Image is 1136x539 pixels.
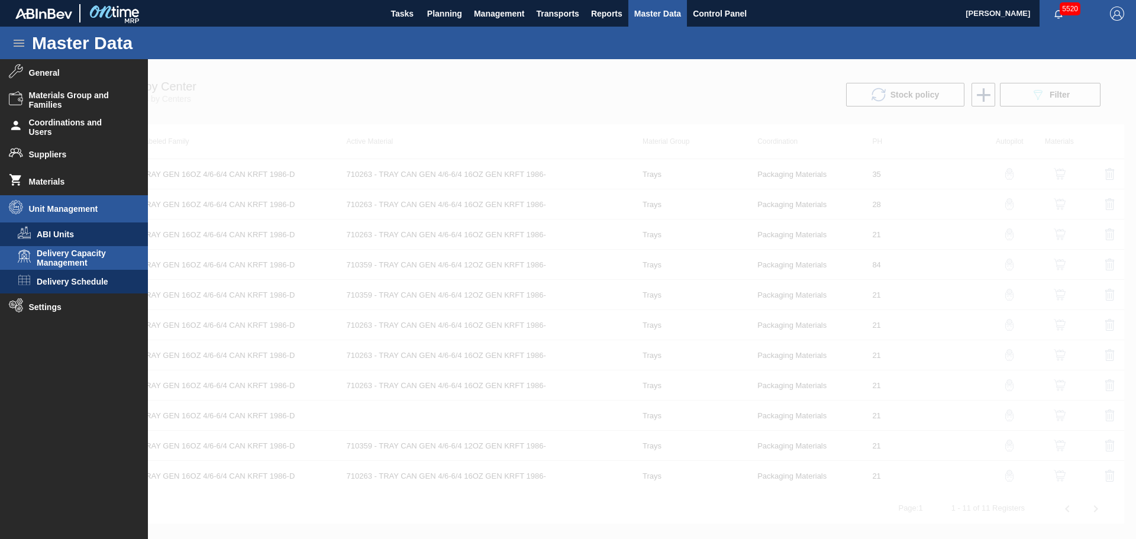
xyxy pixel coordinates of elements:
[474,7,525,21] span: Management
[37,248,128,267] span: Delivery Capacity Management
[1110,7,1124,21] img: Logout
[29,177,127,186] span: Materials
[29,204,127,214] span: Unit Management
[29,118,127,137] span: Coordinations and Users
[389,7,415,21] span: Tasks
[537,7,579,21] span: Transports
[37,230,128,239] span: ABI Units
[37,277,128,286] span: Delivery Schedule
[634,7,681,21] span: Master Data
[1040,5,1077,22] button: Notifications
[32,36,242,50] h1: Master Data
[693,7,747,21] span: Control Panel
[591,7,622,21] span: Reports
[427,7,462,21] span: Planning
[29,91,127,109] span: Materials Group and Families
[29,150,127,159] span: Suppliers
[15,8,72,19] img: TNhmsLtSVTkK8tSr43FrP2fwEKptu5GPRR3wAAAABJRU5ErkJggg==
[29,68,127,78] span: General
[1060,2,1080,15] span: 5520
[29,302,127,312] span: Settings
